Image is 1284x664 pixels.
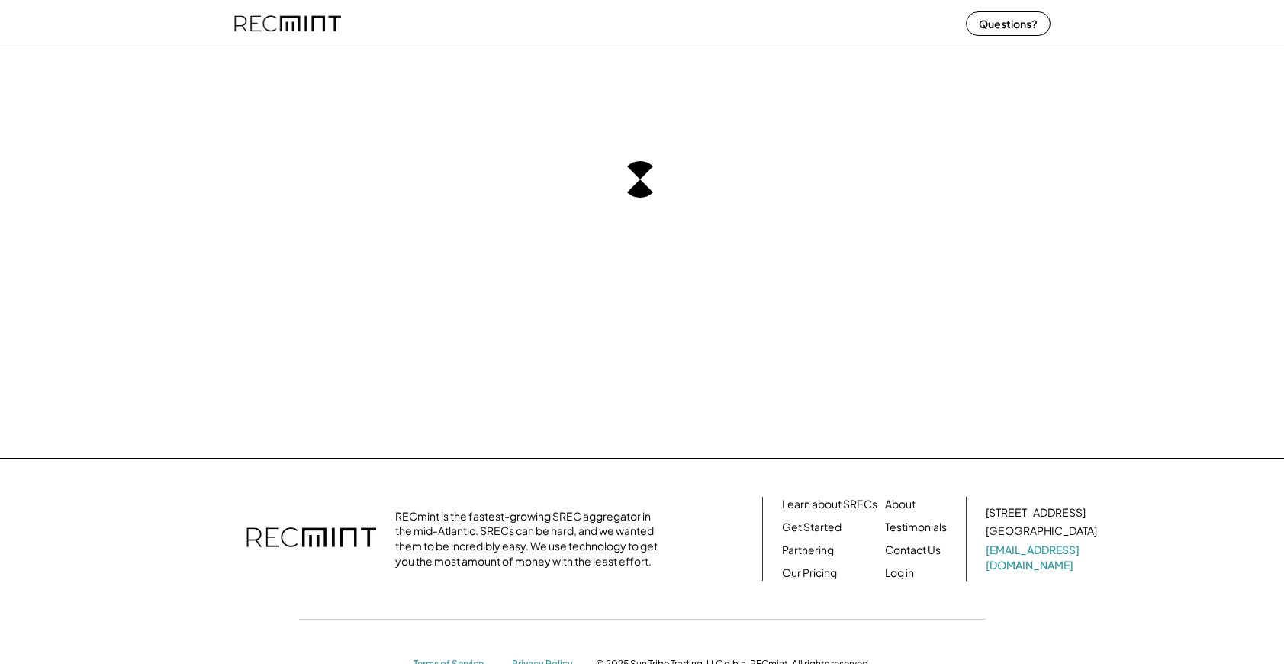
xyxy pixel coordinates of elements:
[395,509,666,569] div: RECmint is the fastest-growing SREC aggregator in the mid-Atlantic. SRECs can be hard, and we wan...
[885,543,941,558] a: Contact Us
[782,543,834,558] a: Partnering
[885,497,916,512] a: About
[986,505,1086,521] div: [STREET_ADDRESS]
[986,543,1100,572] a: [EMAIL_ADDRESS][DOMAIN_NAME]
[986,524,1097,539] div: [GEOGRAPHIC_DATA]
[885,520,947,535] a: Testimonials
[966,11,1051,36] button: Questions?
[782,566,837,581] a: Our Pricing
[782,520,842,535] a: Get Started
[885,566,914,581] a: Log in
[234,3,341,44] img: recmint-logotype%403x%20%281%29.jpeg
[246,512,376,566] img: recmint-logotype%403x.png
[782,497,877,512] a: Learn about SRECs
